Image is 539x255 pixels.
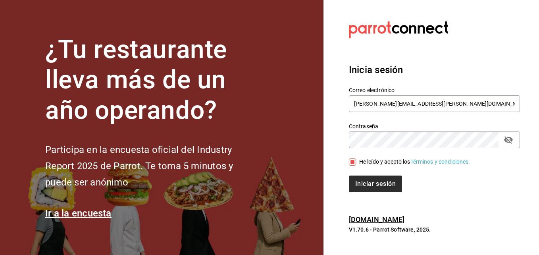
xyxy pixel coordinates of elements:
[349,226,520,234] p: V1.70.6 - Parrot Software, 2025.
[349,123,520,129] label: Contraseña
[349,87,520,93] label: Correo electrónico
[502,133,515,147] button: passwordField
[349,95,520,112] input: Ingresa tu correo electrónico
[349,215,405,224] a: [DOMAIN_NAME]
[410,158,470,165] a: Términos y condiciones.
[349,63,520,77] h3: Inicia sesión
[349,176,402,192] button: Iniciar sesión
[359,158,470,166] div: He leído y acepto los
[45,208,112,219] a: Ir a la encuesta
[45,35,260,126] h1: ¿Tu restaurante lleva más de un año operando?
[45,142,260,190] h2: Participa en la encuesta oficial del Industry Report 2025 de Parrot. Te toma 5 minutos y puede se...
